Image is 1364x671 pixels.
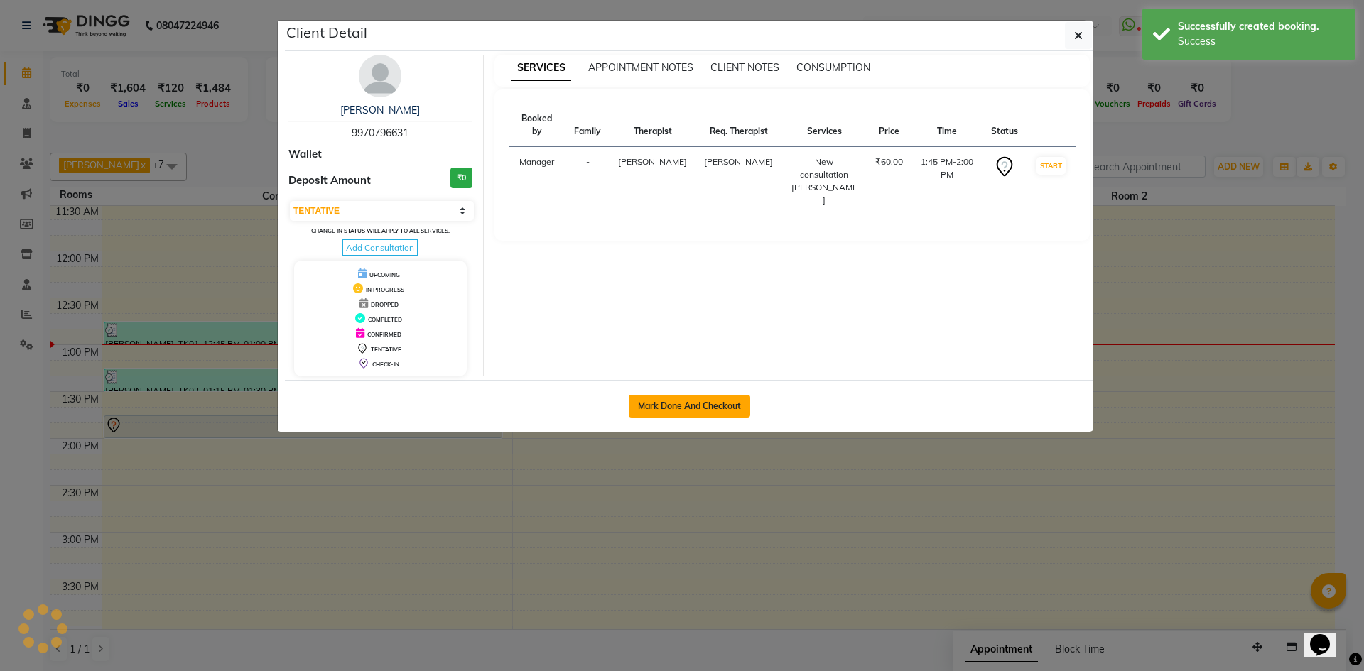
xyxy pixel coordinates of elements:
th: Req. Therapist [695,104,781,147]
th: Price [867,104,911,147]
span: [PERSON_NAME] [704,156,773,167]
span: Wallet [288,146,322,163]
th: Therapist [610,104,695,147]
h5: Client Detail [286,22,367,43]
td: Manager [509,147,566,216]
button: START [1036,157,1066,175]
span: COMPLETED [368,316,402,323]
span: SERVICES [511,55,571,81]
td: - [565,147,610,216]
img: avatar [359,55,401,97]
span: DROPPED [371,301,399,308]
th: Booked by [509,104,566,147]
span: CHECK-IN [372,361,399,368]
span: UPCOMING [369,271,400,278]
span: TENTATIVE [371,346,401,353]
span: CLIENT NOTES [710,61,779,74]
span: 9970796631 [352,126,408,139]
div: Success [1178,34,1345,49]
h3: ₹0 [450,168,472,188]
th: Family [565,104,610,147]
td: 1:45 PM-2:00 PM [911,147,983,216]
span: CONFIRMED [367,331,401,338]
div: New consultation [PERSON_NAME] [790,156,858,207]
span: IN PROGRESS [366,286,404,293]
small: Change in status will apply to all services. [311,227,450,234]
th: Status [983,104,1027,147]
span: Add Consultation [342,239,418,256]
span: APPOINTMENT NOTES [588,61,693,74]
th: Services [781,104,867,147]
span: [PERSON_NAME] [618,156,687,167]
iframe: chat widget [1304,614,1350,657]
span: CONSUMPTION [796,61,870,74]
span: Deposit Amount [288,173,371,189]
a: [PERSON_NAME] [340,104,420,116]
button: Mark Done And Checkout [629,395,750,418]
th: Time [911,104,983,147]
div: ₹60.00 [875,156,903,168]
div: Successfully created booking. [1178,19,1345,34]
